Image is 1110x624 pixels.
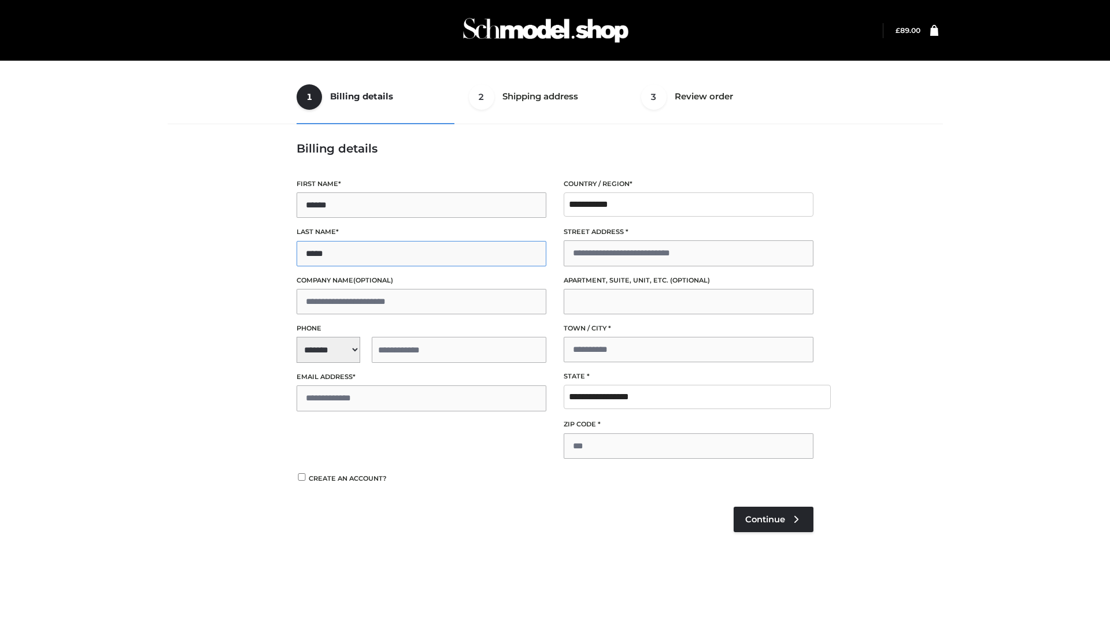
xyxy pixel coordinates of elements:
label: Email address [297,372,546,382]
span: Create an account? [309,474,387,482]
label: ZIP Code [564,419,813,430]
label: Country / Region [564,179,813,190]
label: State [564,371,813,382]
h3: Billing details [297,142,813,155]
label: Last name [297,226,546,237]
span: Continue [745,514,785,525]
label: First name [297,179,546,190]
input: Create an account? [297,473,307,481]
label: Company name [297,275,546,286]
label: Town / City [564,323,813,334]
a: Continue [734,507,813,532]
label: Street address [564,226,813,237]
label: Apartment, suite, unit, etc. [564,275,813,286]
span: (optional) [670,276,710,284]
img: Schmodel Admin 964 [459,8,632,53]
span: £ [896,26,900,35]
a: £89.00 [896,26,920,35]
bdi: 89.00 [896,26,920,35]
label: Phone [297,323,546,334]
span: (optional) [353,276,393,284]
